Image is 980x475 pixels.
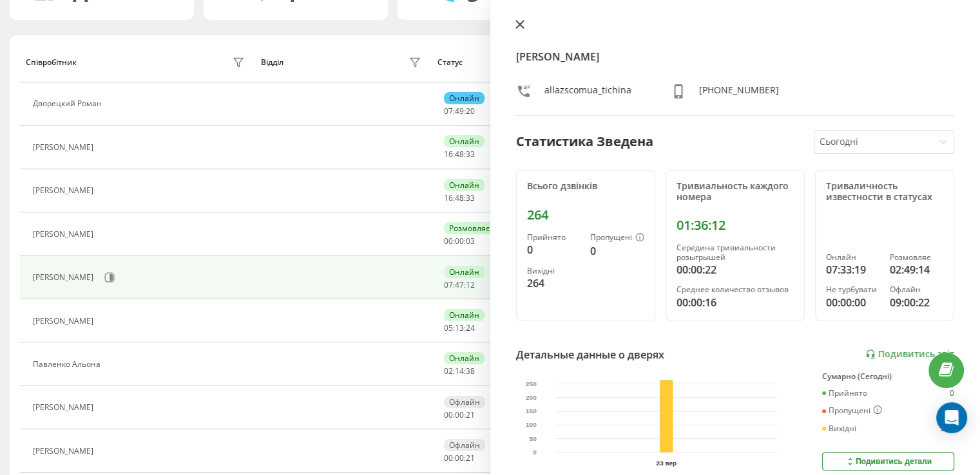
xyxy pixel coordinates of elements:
[464,106,466,116] font: :
[464,192,466,203] font: :
[526,394,537,401] text: 200
[261,57,283,68] font: Відділ
[527,232,566,243] font: Прийнято
[444,149,453,160] font: 16
[464,279,466,290] font: :
[449,180,479,191] font: Онлайн
[677,295,716,310] font: 00:00:16
[453,236,455,247] font: :
[865,349,954,360] a: Подивитись звіт
[950,387,954,398] font: 0
[533,449,537,456] text: 0
[444,452,453,463] font: 00
[527,206,548,223] font: 264
[33,185,93,196] font: [PERSON_NAME]
[453,366,455,377] font: :
[453,106,455,116] font: :
[527,243,533,257] font: 0
[936,402,967,433] div: Открытый Интерком Мессенджер
[455,409,464,420] font: 00
[677,216,725,234] font: 01:36:12
[677,242,776,262] font: Середина тривиальности розыгрышей
[526,407,537,414] text: 150
[466,452,475,463] font: 21
[33,359,101,369] font: Павленко Альона
[455,236,464,247] font: 00
[657,460,677,467] text: 23 вер
[453,452,455,463] font: :
[878,348,954,360] font: Подивитись звіт
[890,284,921,295] font: Офлайн
[822,452,954,470] button: Подивитись детали
[890,295,930,310] font: 09:00:22
[590,244,596,258] font: 0
[826,252,856,263] font: Онлайн
[544,84,631,96] font: allazscomua_tichina
[677,180,789,203] font: Тривиальность каждого номера
[455,106,464,116] font: 49
[590,232,632,243] font: Пропущені
[449,223,490,234] font: Розмовляє
[466,106,475,116] font: 20
[466,279,475,290] font: 12
[466,149,475,160] font: 33
[455,366,464,377] font: 14
[466,366,475,377] font: 38
[449,310,479,321] font: Онлайн
[449,93,479,104] font: Онлайн
[449,266,479,277] font: Онлайн
[464,409,466,420] font: :
[437,57,463,68] font: Статус
[33,142,93,153] font: [PERSON_NAME]
[33,272,93,283] font: [PERSON_NAME]
[856,457,932,466] font: Подивитись детали
[33,98,102,109] font: Дворецкий Роман
[826,263,866,277] font: 07:33:19
[455,149,464,160] font: 48
[444,409,453,420] font: 00
[677,263,716,277] font: 00:00:22
[464,149,466,160] font: :
[33,402,93,413] font: [PERSON_NAME]
[464,322,466,333] font: :
[890,252,930,263] font: Розмовляє
[826,180,932,203] font: Триваличность известности в статусах
[527,180,597,192] font: Всього дзвінків
[444,279,453,290] font: 07
[677,284,789,295] font: Среднее количество отзывов
[466,409,475,420] font: 21
[444,366,453,377] font: 02
[464,452,466,463] font: :
[890,263,930,277] font: 02:49:14
[526,421,537,428] text: 100
[516,50,599,64] font: [PERSON_NAME]
[455,322,464,333] font: 13
[527,265,555,276] font: Вихідні
[829,405,870,416] font: Пропущені
[466,236,475,247] font: 03
[455,192,464,203] font: 48
[527,276,544,290] font: 264
[449,353,479,364] font: Онлайн
[444,192,453,203] font: 16
[33,315,93,326] font: [PERSON_NAME]
[33,445,93,456] font: [PERSON_NAME]
[829,387,867,398] font: Прийнято
[526,380,537,387] text: 250
[453,149,455,160] font: :
[444,106,453,116] font: 07
[466,322,475,333] font: 24
[826,295,866,310] font: 00:00:00
[453,279,455,290] font: :
[26,57,77,68] font: Співробітник
[453,192,455,203] font: :
[444,236,453,247] font: 00
[829,423,856,434] font: Вихідні
[455,452,464,463] font: 00
[529,434,537,442] text: 50
[466,192,475,203] font: 33
[464,236,466,247] font: :
[822,371,892,382] font: Сумарно (Сегодні)
[826,284,877,295] font: Не турбувати
[449,136,479,147] font: Онлайн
